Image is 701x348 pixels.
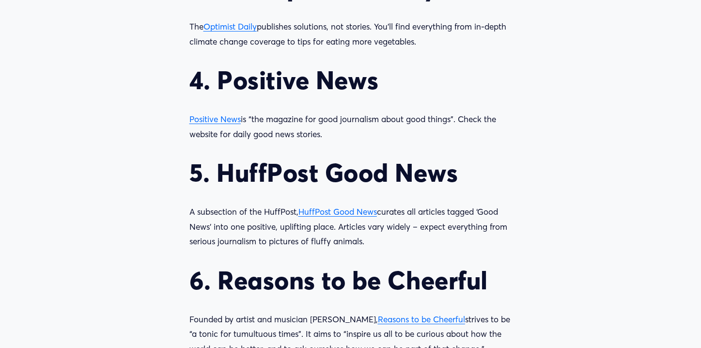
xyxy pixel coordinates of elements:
a: HuffPost Good News [298,206,377,217]
h2: 6. Reasons to be Cheerful [189,266,512,296]
a: Optimist Daily [203,21,257,32]
p: is “the magazine for good journalism about good things”. Check the website for daily good news st... [189,112,512,142]
p: A subsection of the HuffPost, curates all articles tagged ‘Good News’ into one positive, upliftin... [189,205,512,249]
h2: 4. Positive News [189,65,512,95]
h2: 5. HuffPost Good News [189,158,512,188]
p: The publishes solutions, not stories. You’ll find everything from in-depth climate change coverag... [189,19,512,49]
a: Reasons to be Cheerful [378,314,465,324]
a: Positive News [189,114,241,124]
